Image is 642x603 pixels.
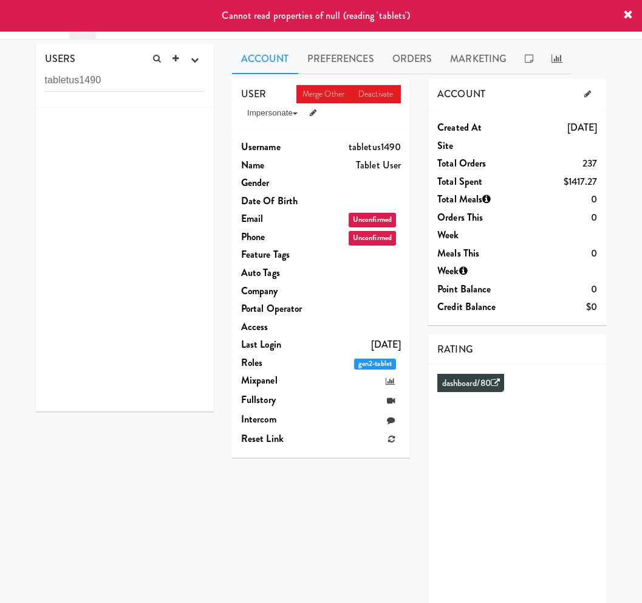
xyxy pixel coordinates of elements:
[241,210,305,228] dt: Email
[232,44,298,74] a: Account
[502,190,598,208] dd: 0
[502,244,598,263] dd: 0
[241,354,305,372] dt: Roles
[241,104,304,122] button: Impersonate
[241,156,305,174] dt: Name
[241,300,305,336] dt: Portal Operator Access
[296,85,352,103] a: Merge Other
[437,119,501,137] dt: Created at
[437,190,501,208] dt: Total Meals
[437,87,485,101] span: ACCOUNT
[383,44,442,74] a: Orders
[437,137,501,155] dt: Site
[441,44,516,74] a: Marketing
[502,119,598,137] dd: [DATE]
[241,192,305,210] dt: Date Of Birth
[437,342,473,356] span: RATING
[298,44,383,74] a: Preferences
[222,9,410,22] span: Cannot read properties of null (reading 'tablets')
[349,231,396,246] span: Unconfirmed
[305,336,401,354] dd: [DATE]
[502,280,598,298] dd: 0
[437,280,501,298] dt: Point Balance
[241,336,305,354] dt: Last login
[305,138,401,156] dd: tabletus1490
[502,298,598,316] dd: $0
[241,430,305,448] dt: Reset link
[502,208,598,227] dd: 0
[502,154,598,173] dd: 237
[354,359,396,370] span: gen2-tablet
[241,410,305,429] dt: Intercom
[241,228,305,246] dt: Phone
[45,69,205,92] input: Search user
[241,391,305,409] dt: Fullstory
[437,298,501,316] dt: Credit Balance
[437,154,501,173] dt: Total Orders
[437,173,501,191] dt: Total Spent
[305,156,401,174] dd: Tablet User
[442,377,500,390] a: dashboard/80
[241,282,305,300] dt: Company
[241,174,305,192] dt: Gender
[349,213,396,227] span: Unconfirmed
[502,173,598,191] dd: $1417.27
[437,244,501,280] dt: Meals This Week
[241,246,305,264] dt: Feature Tags
[241,138,305,156] dt: Username
[352,85,401,103] a: Deactivate
[45,52,76,66] span: USERS
[241,371,305,390] dt: Mixpanel
[241,264,305,282] dt: Auto Tags
[437,208,501,244] dt: Orders This Week
[241,87,266,101] span: USER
